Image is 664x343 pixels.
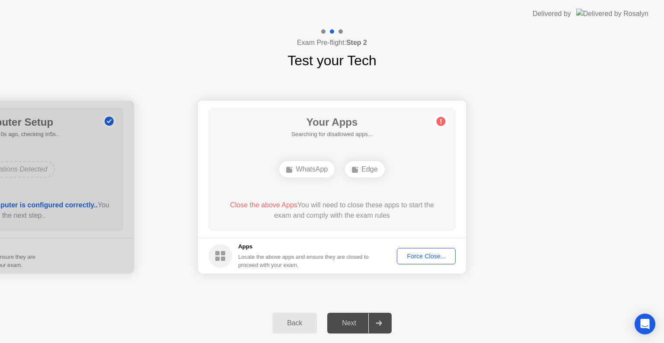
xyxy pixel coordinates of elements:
b: Step 2 [346,39,367,46]
img: Delivered by Rosalyn [576,9,648,19]
div: Force Close... [400,253,453,260]
div: Delivered by [533,9,571,19]
div: Open Intercom Messenger [635,314,655,334]
div: Back [275,319,314,327]
button: Next [327,313,392,333]
div: Next [330,319,368,327]
h5: Apps [238,242,369,251]
div: Edge [345,161,384,178]
div: You will need to close these apps to start the exam and comply with the exam rules [221,200,444,221]
div: WhatsApp [279,161,335,178]
h1: Your Apps [291,114,373,130]
h4: Exam Pre-flight: [297,38,367,48]
span: Close the above Apps [230,201,297,209]
h1: Test your Tech [287,50,377,71]
button: Back [272,313,317,333]
button: Force Close... [397,248,456,264]
h5: Searching for disallowed apps... [291,130,373,139]
div: Locate the above apps and ensure they are closed to proceed with your exam. [238,253,369,269]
